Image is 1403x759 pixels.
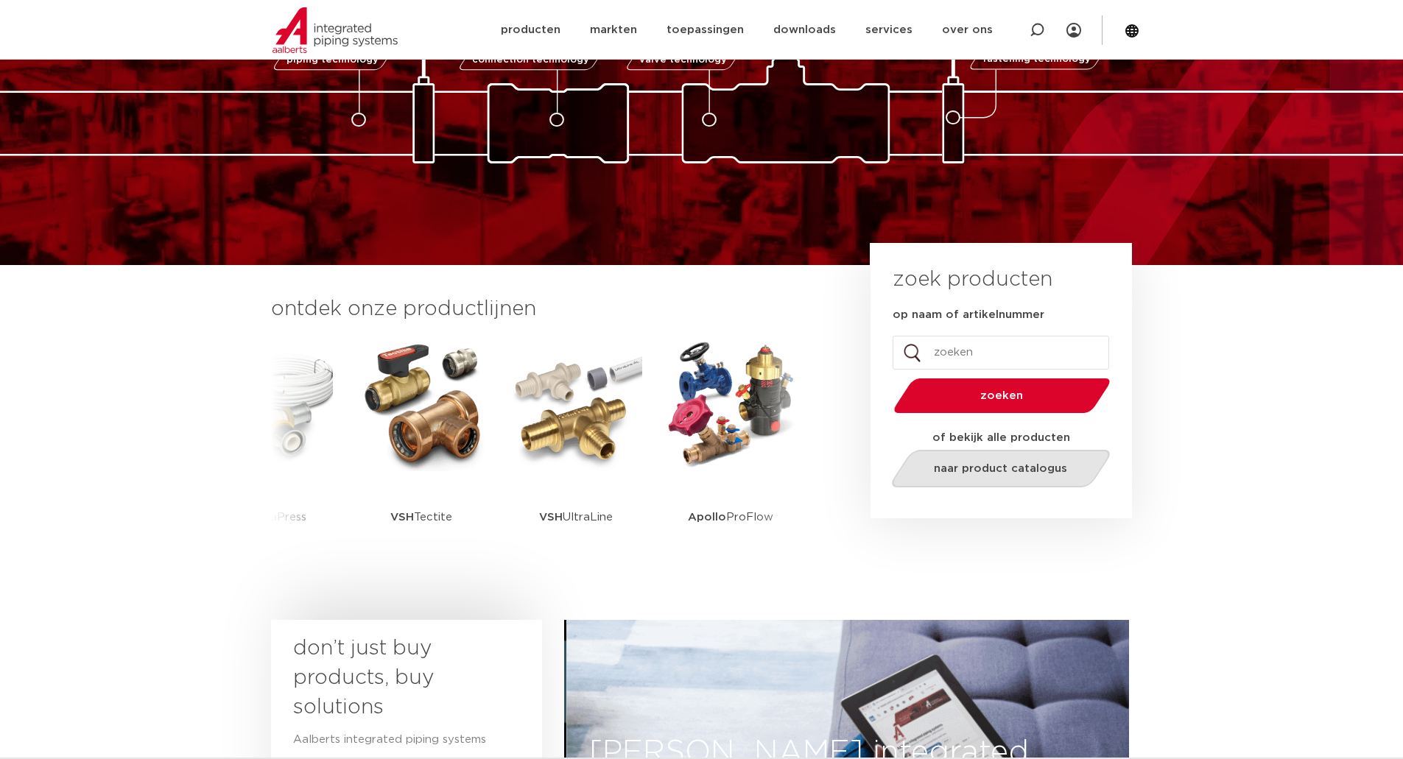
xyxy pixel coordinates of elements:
[539,512,563,523] strong: VSH
[639,55,727,65] span: valve technology
[355,339,488,563] a: VSHTectite
[390,512,414,523] strong: VSH
[887,377,1116,414] button: zoeken
[893,265,1052,294] h3: zoek producten
[390,471,452,563] p: Tectite
[539,471,613,563] p: UltraLine
[688,471,773,563] p: ProFlow
[887,450,1114,487] a: naar product catalogus
[286,55,379,65] span: piping technology
[293,634,493,722] h3: don’t just buy products, buy solutions
[893,308,1044,322] label: op naam of artikelnummer
[982,55,1091,65] span: fastening technology
[893,336,1109,370] input: zoeken
[510,339,642,563] a: VSHUltraLine
[271,294,820,324] h3: ontdek onze productlijnen
[688,512,726,523] strong: Apollo
[664,339,797,563] a: ApolloProFlow
[932,432,1070,443] strong: of bekijk alle producten
[471,55,588,65] span: connection technology
[934,463,1067,474] span: naar product catalogus
[932,390,1072,401] span: zoeken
